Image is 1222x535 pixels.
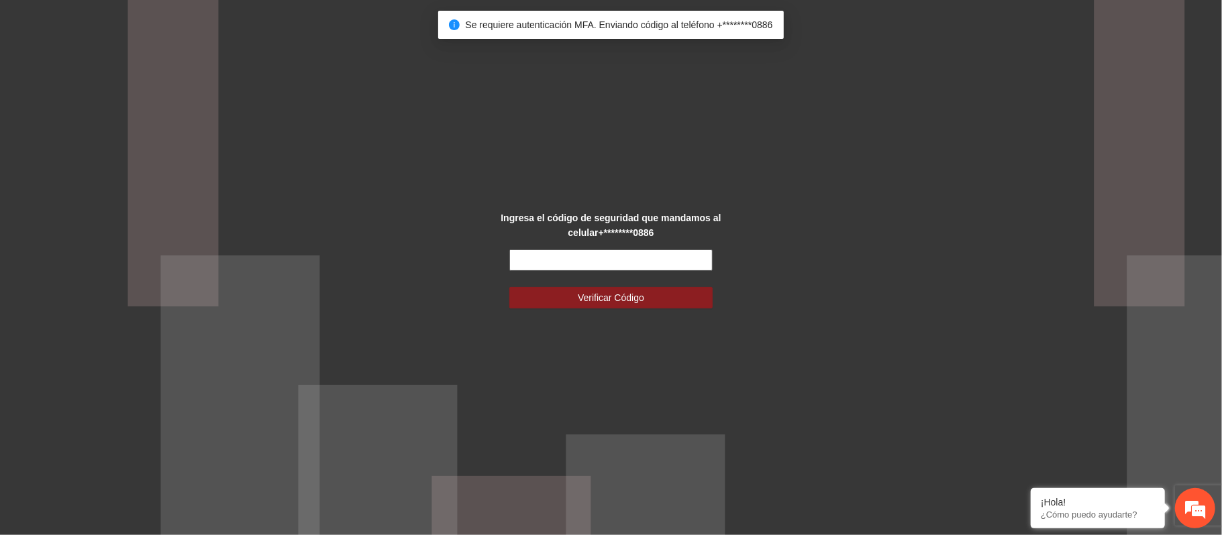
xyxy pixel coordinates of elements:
[449,19,460,30] span: info-circle
[220,7,252,39] div: Minimizar ventana de chat en vivo
[70,68,225,86] div: Chatee con nosotros ahora
[465,19,772,30] span: Se requiere autenticación MFA. Enviando código al teléfono +********0886
[1041,497,1155,508] div: ¡Hola!
[501,213,721,238] strong: Ingresa el código de seguridad que mandamos al celular +********0886
[1041,510,1155,520] p: ¿Cómo puedo ayudarte?
[78,179,185,314] span: Estamos en línea.
[509,287,713,308] button: Verificar Código
[578,290,644,305] span: Verificar Código
[7,366,256,413] textarea: Escriba su mensaje y pulse “Intro”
